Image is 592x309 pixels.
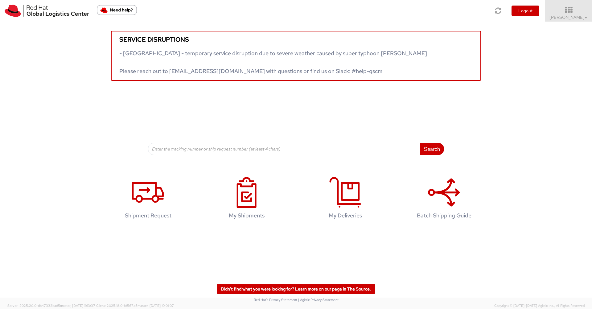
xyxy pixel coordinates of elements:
[398,171,490,228] a: Batch Shipping Guide
[549,14,588,20] span: [PERSON_NAME]
[584,15,588,20] span: ▼
[138,303,174,308] span: master, [DATE] 10:01:07
[306,212,385,219] h4: My Deliveries
[96,303,174,308] span: Client: 2025.18.0-fd567a5
[217,284,375,294] a: Didn't find what you were looking for? Learn more on our page in The Source.
[119,36,473,43] h5: Service disruptions
[420,143,444,155] button: Search
[102,171,194,228] a: Shipment Request
[119,50,427,75] span: - [GEOGRAPHIC_DATA] - temporary service disruption due to severe weather caused by super typhoon ...
[512,6,539,16] button: Logout
[404,212,484,219] h4: Batch Shipping Guide
[60,303,95,308] span: master, [DATE] 11:13:37
[494,303,585,308] span: Copyright © [DATE]-[DATE] Agistix Inc., All Rights Reserved
[299,171,392,228] a: My Deliveries
[254,298,297,302] a: Red Hat's Privacy Statement
[200,171,293,228] a: My Shipments
[207,212,286,219] h4: My Shipments
[298,298,339,302] a: | Agistix Privacy Statement
[111,31,481,81] a: Service disruptions - [GEOGRAPHIC_DATA] - temporary service disruption due to severe weather caus...
[5,5,89,17] img: rh-logistics-00dfa346123c4ec078e1.svg
[97,5,137,15] button: Need help?
[148,143,420,155] input: Enter the tracking number or ship request number (at least 4 chars)
[7,303,95,308] span: Server: 2025.20.0-db47332bad5
[108,212,188,219] h4: Shipment Request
